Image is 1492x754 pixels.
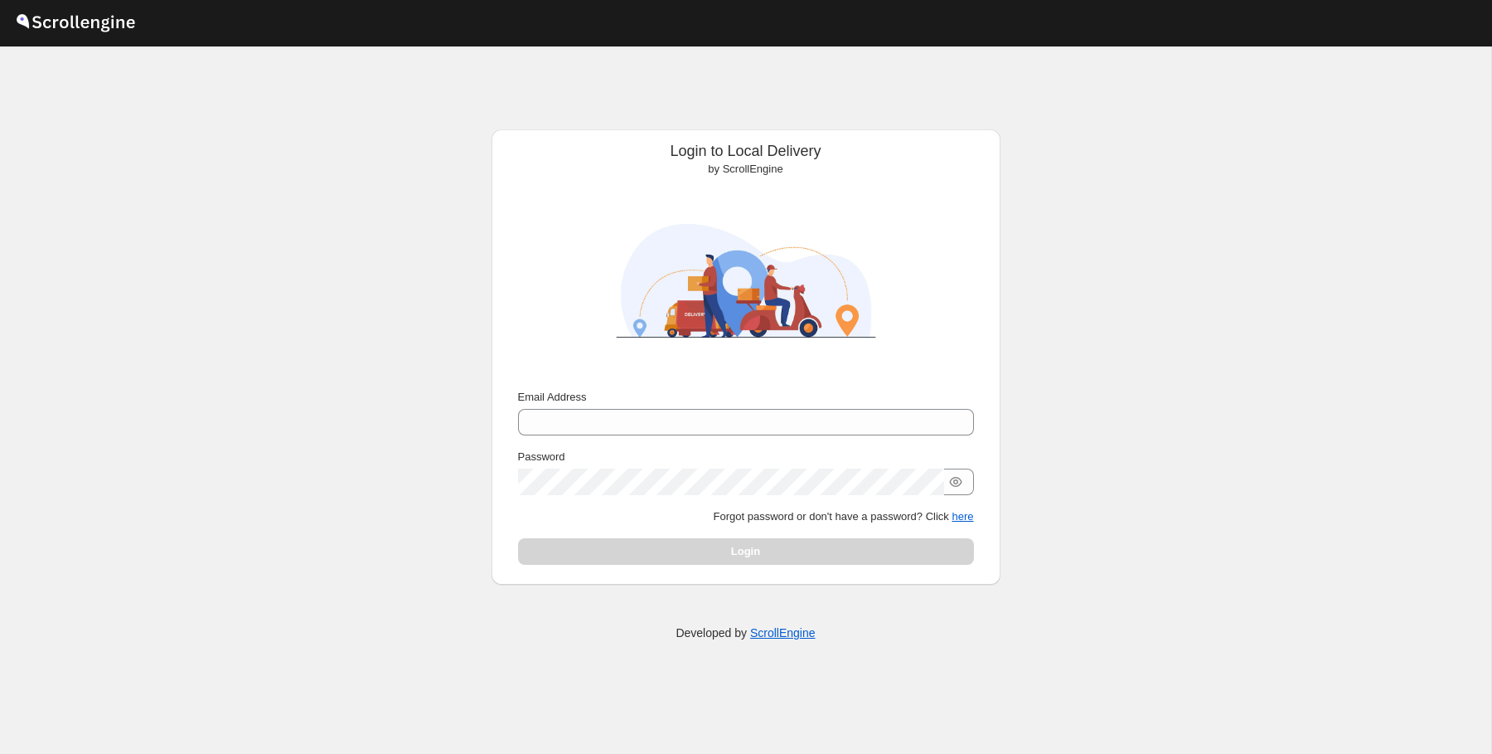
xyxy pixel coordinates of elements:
[750,626,816,640] a: ScrollEngine
[518,508,974,525] p: Forgot password or don't have a password? Click
[952,510,973,523] button: here
[708,163,782,175] span: by ScrollEngine
[505,143,987,178] div: Login to Local Delivery
[518,450,565,463] span: Password
[601,184,891,377] img: ScrollEngine
[676,625,815,641] p: Developed by
[518,391,587,403] span: Email Address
